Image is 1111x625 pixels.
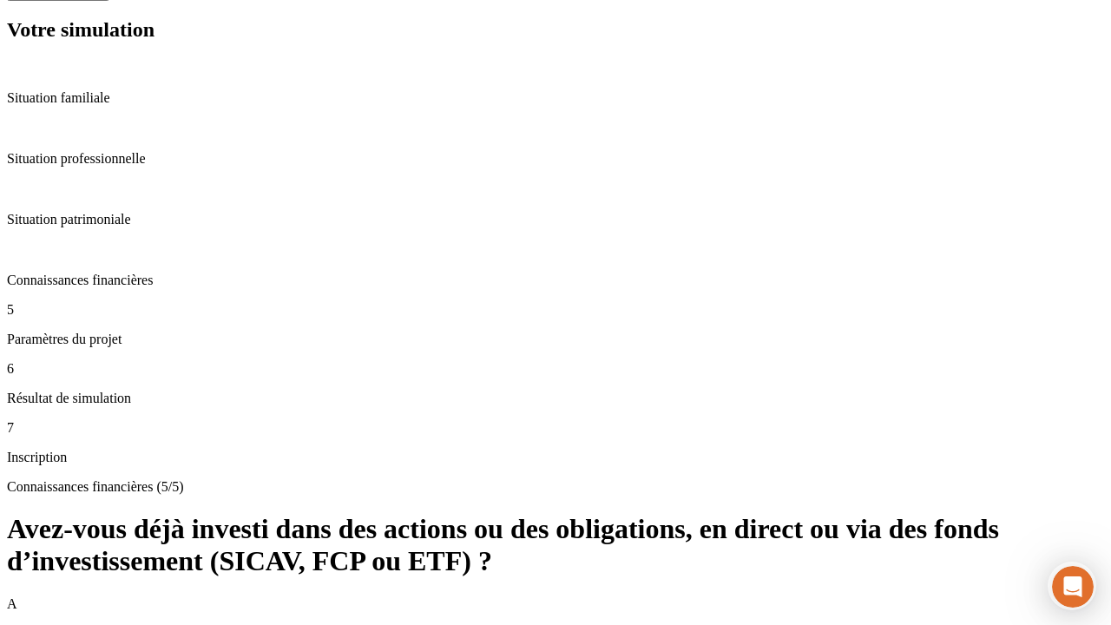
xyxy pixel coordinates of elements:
p: 7 [7,420,1104,436]
iframe: Intercom live chat discovery launcher [1048,562,1096,610]
p: A [7,596,1104,612]
p: 5 [7,302,1104,318]
p: Inscription [7,450,1104,465]
p: 6 [7,361,1104,377]
p: Connaissances financières [7,273,1104,288]
p: Paramètres du projet [7,332,1104,347]
iframe: Intercom live chat [1052,566,1094,608]
p: Situation patrimoniale [7,212,1104,227]
p: Situation professionnelle [7,151,1104,167]
p: Résultat de simulation [7,391,1104,406]
h2: Votre simulation [7,18,1104,42]
h1: Avez-vous déjà investi dans des actions ou des obligations, en direct ou via des fonds d’investis... [7,513,1104,577]
p: Situation familiale [7,90,1104,106]
p: Connaissances financières (5/5) [7,479,1104,495]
